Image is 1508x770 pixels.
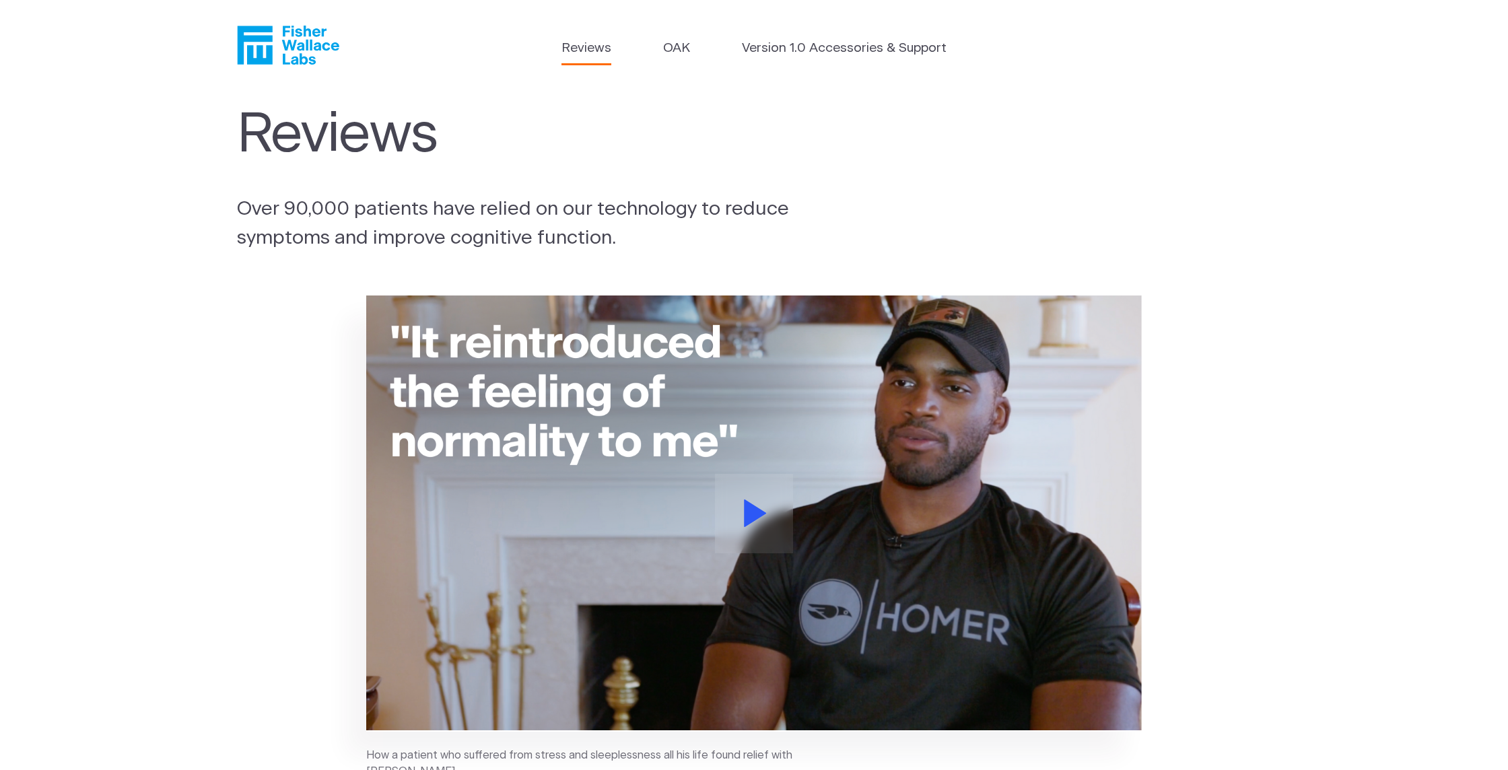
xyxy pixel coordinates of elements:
[237,104,819,168] h1: Reviews
[237,195,825,252] p: Over 90,000 patients have relied on our technology to reduce symptoms and improve cognitive funct...
[742,39,947,59] a: Version 1.0 Accessories & Support
[663,39,690,59] a: OAK
[561,39,611,59] a: Reviews
[237,26,339,65] a: Fisher Wallace
[744,499,767,527] svg: Play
